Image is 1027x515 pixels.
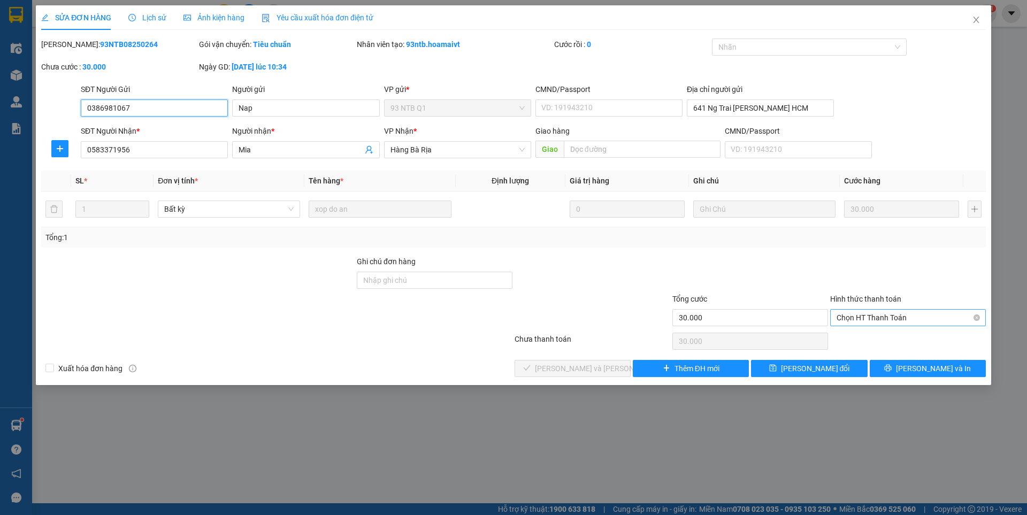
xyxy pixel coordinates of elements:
li: VP Hàng Bà Rịa [5,45,74,57]
div: CMND/Passport [535,83,683,95]
li: VP 167 QL13 [74,45,142,57]
div: Tổng: 1 [45,232,396,243]
div: [PERSON_NAME]: [41,39,197,50]
span: user-add [365,145,373,154]
button: plus [51,140,68,157]
button: Close [961,5,991,35]
span: Giá trị hàng [570,176,609,185]
div: VP gửi [384,83,531,95]
span: Yêu cầu xuất hóa đơn điện tử [262,13,373,22]
button: printer[PERSON_NAME] và In [870,360,986,377]
span: VP Nhận [384,127,413,135]
button: save[PERSON_NAME] đổi [751,360,867,377]
span: SỬA ĐƠN HÀNG [41,13,111,22]
span: Giao [535,141,564,158]
input: Ghi chú đơn hàng [357,272,512,289]
span: Định lượng [492,176,529,185]
b: 93ntb.hoamaivt [406,40,460,49]
button: delete [45,201,63,218]
span: plus [663,364,670,373]
span: Thêm ĐH mới [675,363,719,374]
div: Chưa thanh toán [513,333,671,352]
div: Người gửi [232,83,379,95]
div: Gói vận chuyển: [199,39,355,50]
b: 93NTB08250264 [100,40,158,49]
b: QL51, PPhước Trung, TPBà Rịa [5,59,63,79]
span: plus [52,144,68,153]
span: Đơn vị tính [158,176,198,185]
span: Chọn HT Thanh Toán [837,310,979,326]
span: Bất kỳ [164,201,294,217]
div: Cước rồi : [554,39,710,50]
span: clock-circle [128,14,136,21]
span: edit [41,14,49,21]
span: picture [183,14,191,21]
span: close-circle [974,314,980,321]
span: Ảnh kiện hàng [183,13,244,22]
div: SĐT Người Gửi [81,83,228,95]
div: CMND/Passport [725,125,872,137]
button: check[PERSON_NAME] và [PERSON_NAME] hàng [515,360,631,377]
div: Ngày GD: [199,61,355,73]
b: Tiêu chuẩn [253,40,291,49]
span: Tổng cước [672,295,707,303]
span: SL [75,176,84,185]
div: Địa chỉ người gửi [687,83,834,95]
div: SĐT Người Nhận [81,125,228,137]
img: logo.jpg [5,5,43,43]
input: 0 [570,201,685,218]
span: Cước hàng [844,176,880,185]
b: 30.000 [82,63,106,71]
span: environment [5,59,13,67]
label: Ghi chú đơn hàng [357,257,416,266]
input: VD: Bàn, Ghế [309,201,451,218]
input: Địa chỉ của người gửi [687,99,834,117]
span: Xuất hóa đơn hàng [54,363,127,374]
input: Ghi Chú [693,201,836,218]
span: close [972,16,980,24]
span: [PERSON_NAME] và In [896,363,971,374]
button: plus [968,201,982,218]
input: 0 [844,201,959,218]
div: Chưa cước : [41,61,197,73]
button: plusThêm ĐH mới [633,360,749,377]
span: Hàng Bà Rịa [390,142,525,158]
span: Giao hàng [535,127,570,135]
img: icon [262,14,270,22]
span: Tên hàng [309,176,343,185]
input: Dọc đường [564,141,721,158]
span: Lịch sử [128,13,166,22]
div: Nhân viên tạo: [357,39,552,50]
li: Hoa Mai [5,5,155,26]
b: 0 [587,40,591,49]
span: environment [74,59,81,67]
span: info-circle [129,365,136,372]
b: [DATE] lúc 10:34 [232,63,287,71]
label: Hình thức thanh toán [830,295,901,303]
th: Ghi chú [689,171,840,191]
span: printer [884,364,892,373]
span: save [769,364,777,373]
div: Người nhận [232,125,379,137]
span: 93 NTB Q1 [390,100,525,116]
span: [PERSON_NAME] đổi [781,363,850,374]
